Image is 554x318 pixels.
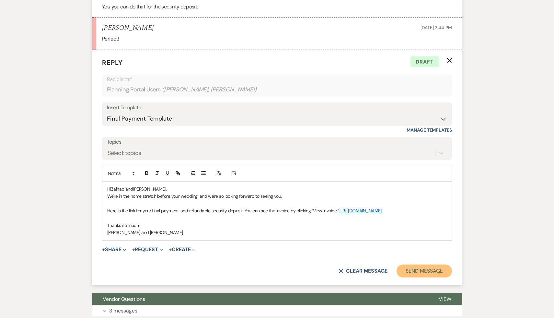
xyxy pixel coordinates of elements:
button: Send Message [397,265,452,277]
p: Yes, you can do that for the security deposit. [102,3,452,11]
div: Planning Portal Users [107,83,447,96]
div: Select topics [108,148,141,157]
button: Clear message [338,268,387,274]
p: [PERSON_NAME] and [PERSON_NAME] [107,229,447,236]
button: Vendor Questions [92,293,428,305]
span: [DATE] 3:44 PM [421,25,452,30]
p: Perfect! [102,35,452,43]
span: Vendor Questions [103,296,145,302]
span: Zainab and [111,186,133,192]
a: [URL][DOMAIN_NAME] [339,208,382,214]
button: Create [169,247,196,252]
button: 3 messages [92,305,462,316]
span: Draft [410,56,439,67]
div: Insert Template [107,103,447,112]
p: Thanks so much, [107,222,447,229]
span: View [439,296,451,302]
span: ( [PERSON_NAME], [PERSON_NAME] ) [162,85,257,94]
label: Topics [107,137,447,147]
p: Hi [PERSON_NAME], [107,185,447,193]
button: View [428,293,462,305]
span: + [169,247,172,252]
span: + [102,247,105,252]
span: + [132,247,135,252]
button: Share [102,247,126,252]
p: We're in the home stretch before your wedding, and we're so looking forward to seeing you. [107,193,447,200]
button: Request [132,247,163,252]
p: Here is the link for your final payment. and refundable security deposit. You can see the invoice... [107,207,447,214]
h5: [PERSON_NAME] [102,24,154,32]
a: Manage Templates [407,127,452,133]
p: Recipients* [107,75,447,84]
p: 3 messages [109,307,137,315]
span: Reply [102,58,123,67]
